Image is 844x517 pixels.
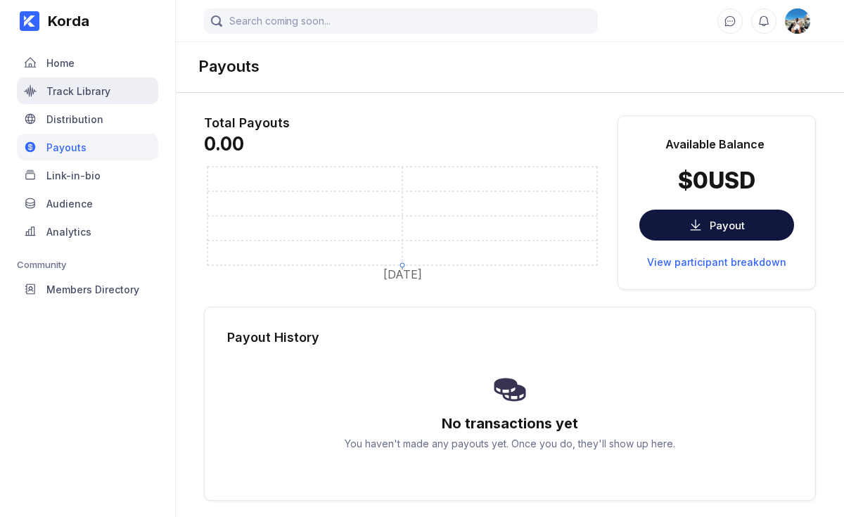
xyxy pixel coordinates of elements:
a: Audience [17,190,158,218]
div: You haven't made any payouts yet. Once you do, they'll show up here. [345,438,675,449]
a: Link-in-bio [17,162,158,190]
div: Orin [785,8,810,34]
div: Total Payouts [204,115,601,130]
div: Payout History [227,330,793,345]
div: Payouts [198,57,260,75]
a: Members Directory [17,276,158,304]
tspan: [DATE] [383,267,422,281]
div: Members Directory [46,283,139,295]
div: $ 0 USD [678,167,755,194]
a: Track Library [17,77,158,106]
a: Distribution [17,106,158,134]
a: Payouts [17,134,158,162]
div: 0.00 [204,133,601,155]
img: 160x160 [785,8,810,34]
div: No transactions yet [442,415,578,432]
div: Link-in-bio [46,170,101,181]
div: Korda [39,13,89,30]
div: Home [46,57,75,69]
div: Track Library [46,85,110,97]
div: Available Balance [665,137,765,151]
div: Payout [710,219,745,232]
a: Analytics [17,218,158,246]
input: Search coming soon... [204,8,598,34]
a: Home [17,49,158,77]
div: Community [17,259,158,270]
div: Audience [46,198,93,210]
div: Analytics [46,226,91,238]
div: View participant breakdown [647,256,786,268]
button: Payout [639,210,794,241]
div: Distribution [46,113,103,125]
div: Payouts [46,141,87,153]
